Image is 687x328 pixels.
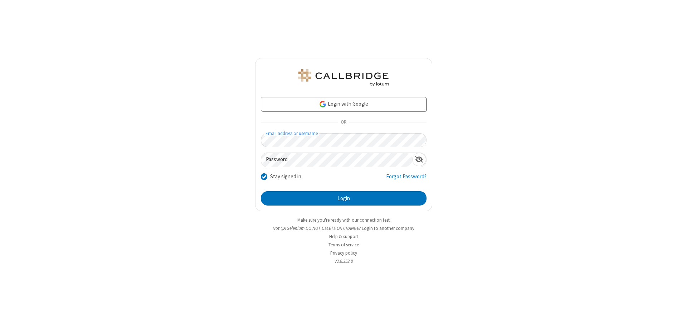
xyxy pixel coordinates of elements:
div: Show password [412,153,426,166]
li: Not QA Selenium DO NOT DELETE OR CHANGE? [255,225,432,232]
span: OR [338,117,349,127]
button: Login [261,191,427,206]
img: google-icon.png [319,100,327,108]
a: Terms of service [328,242,359,248]
a: Make sure you're ready with our connection test [297,217,390,223]
img: QA Selenium DO NOT DELETE OR CHANGE [297,69,390,86]
input: Email address or username [261,133,427,147]
label: Stay signed in [270,173,301,181]
input: Password [261,153,412,167]
button: Login to another company [362,225,414,232]
a: Login with Google [261,97,427,111]
a: Privacy policy [330,250,357,256]
li: v2.6.352.8 [255,258,432,265]
a: Help & support [329,233,358,240]
a: Forgot Password? [386,173,427,186]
